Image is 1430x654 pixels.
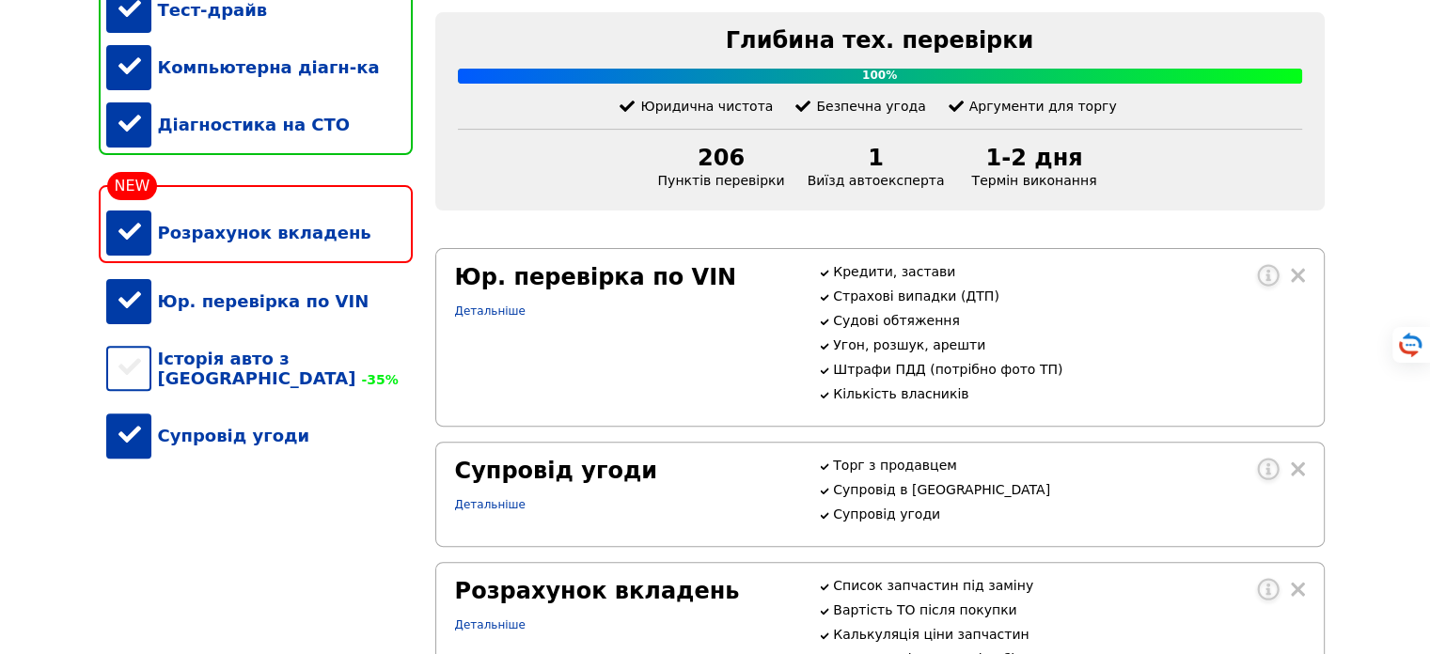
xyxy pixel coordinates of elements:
div: Супровід угоди [455,458,796,484]
div: Юр. перевірка по VIN [455,264,796,290]
p: Супровід в [GEOGRAPHIC_DATA] [833,482,1304,497]
p: Кількість власників [833,386,1304,401]
div: Супровід угоди [106,407,413,464]
div: Глибина тех. перевірки [458,27,1302,54]
p: Страхові випадки (ДТП) [833,288,1304,304]
div: Аргументи для торгу [949,99,1139,114]
a: Детальніше [455,304,526,318]
p: Штрафи ПДД (потрібно фото ТП) [833,362,1304,377]
div: 206 [658,145,785,171]
p: Кредити, застави [833,264,1304,279]
p: Угон, розшук, арешти [833,337,1304,352]
div: Безпечна угода [795,99,948,114]
div: Компьютерна діагн-ка [106,39,413,96]
div: Діагностика на СТО [106,96,413,153]
p: Судові обтяження [833,313,1304,328]
div: Юридична чистота [620,99,795,114]
div: Термін виконання [955,145,1112,188]
p: Супровід угоди [833,506,1304,522]
a: Детальніше [455,498,526,511]
div: 1 [808,145,945,171]
div: Розрахунок вкладень [106,204,413,261]
p: Список запчастин під заміну [833,578,1304,593]
p: Калькуляція ціни запчастин [833,627,1304,642]
div: 1-2 дня [966,145,1101,171]
p: Вартість ТО після покупки [833,602,1304,617]
div: Пунктів перевірки [647,145,796,188]
div: Історія авто з [GEOGRAPHIC_DATA] [106,330,413,407]
p: Торг з продавцем [833,458,1304,473]
div: Виїзд автоексперта [796,145,956,188]
div: Розрахунок вкладень [455,578,796,604]
div: 100% [458,69,1302,84]
span: -35% [355,372,398,387]
a: Детальніше [455,618,526,631]
div: Юр. перевірка по VIN [106,272,413,330]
